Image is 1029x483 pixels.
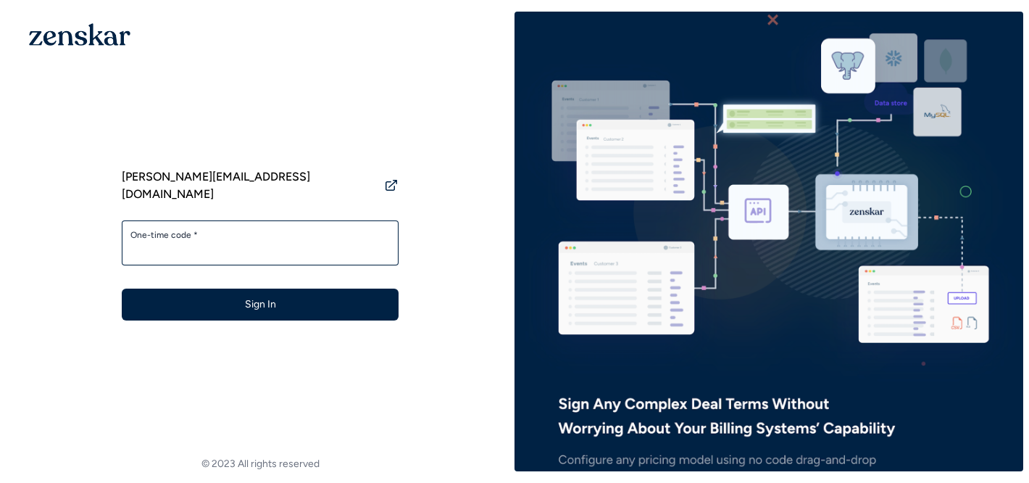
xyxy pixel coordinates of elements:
[122,168,378,203] span: [PERSON_NAME][EMAIL_ADDRESS][DOMAIN_NAME]
[122,289,399,321] button: Sign In
[130,229,390,241] label: One-time code *
[6,457,514,471] footer: © 2023 All rights reserved
[29,23,130,46] img: 1OGAJ2xQqyY4LXKgY66KYq0eOWRCkrZdAb3gUhuVAqdWPZE9SRJmCz+oDMSn4zDLXe31Ii730ItAGKgCKgCCgCikA4Av8PJUP...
